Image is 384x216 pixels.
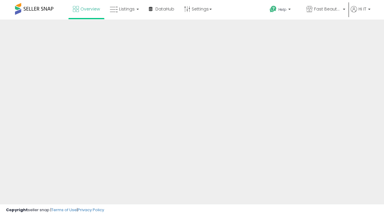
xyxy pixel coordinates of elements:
[6,207,28,213] strong: Copyright
[278,7,286,12] span: Help
[80,6,100,12] span: Overview
[51,207,77,213] a: Terms of Use
[6,207,104,213] div: seller snap | |
[119,6,135,12] span: Listings
[155,6,174,12] span: DataHub
[265,1,301,19] a: Help
[78,207,104,213] a: Privacy Policy
[314,6,341,12] span: Fast Beauty ([GEOGRAPHIC_DATA])
[358,6,366,12] span: Hi IT
[351,6,370,19] a: Hi IT
[269,5,277,13] i: Get Help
